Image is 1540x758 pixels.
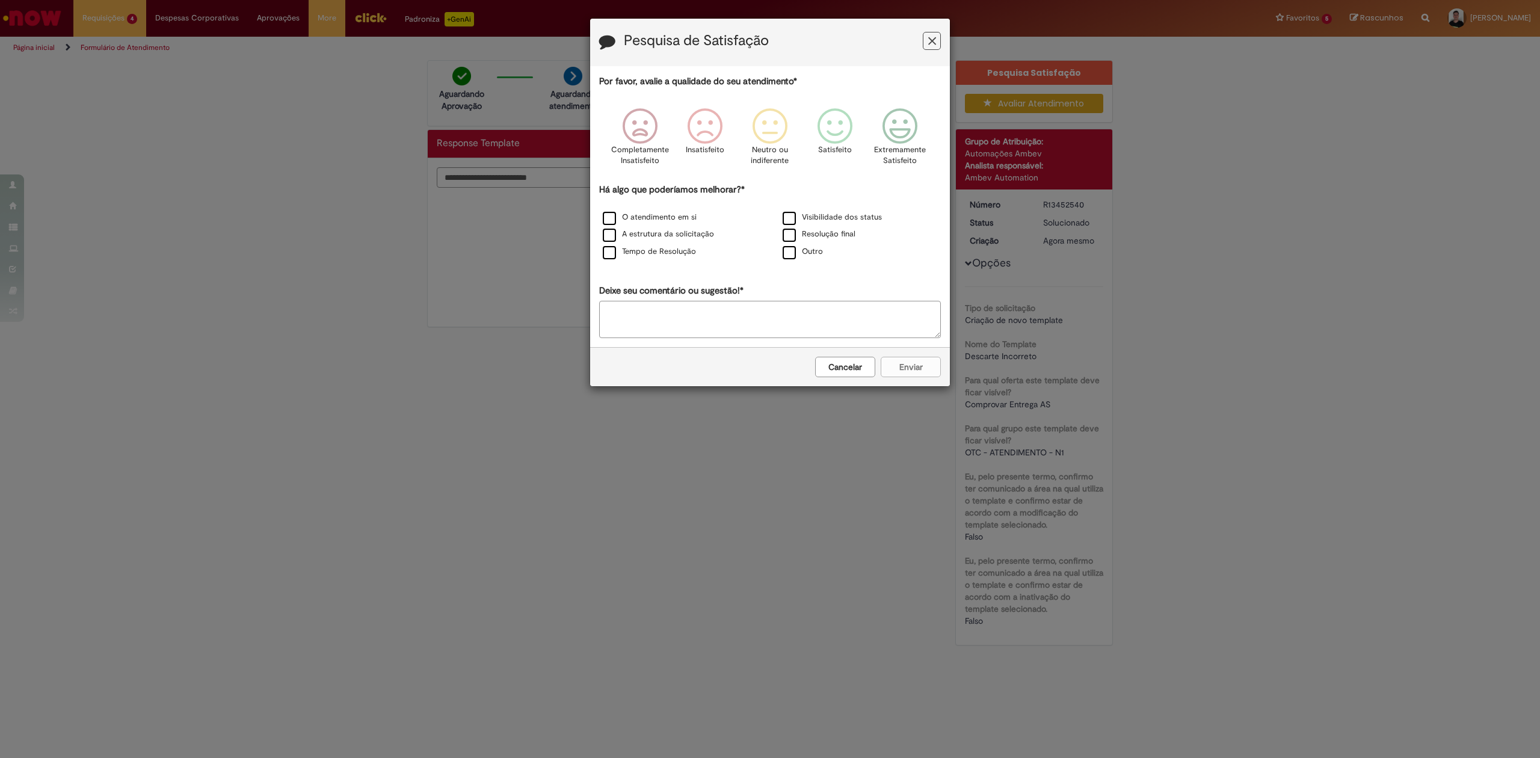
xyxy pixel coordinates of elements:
[783,246,823,257] label: Outro
[599,285,744,297] label: Deixe seu comentário ou sugestão!*
[815,357,875,377] button: Cancelar
[674,99,736,182] div: Insatisfeito
[603,212,697,223] label: O atendimento em si
[869,99,931,182] div: Extremamente Satisfeito
[603,229,714,240] label: A estrutura da solicitação
[624,33,769,49] label: Pesquisa de Satisfação
[609,99,670,182] div: Completamente Insatisfeito
[686,144,724,156] p: Insatisfeito
[748,144,792,167] p: Neutro ou indiferente
[611,144,669,167] p: Completamente Insatisfeito
[739,99,801,182] div: Neutro ou indiferente
[783,229,855,240] label: Resolução final
[603,246,696,257] label: Tempo de Resolução
[818,144,852,156] p: Satisfeito
[804,99,866,182] div: Satisfeito
[599,183,941,261] div: Há algo que poderíamos melhorar?*
[783,212,882,223] label: Visibilidade dos status
[599,75,797,88] label: Por favor, avalie a qualidade do seu atendimento*
[874,144,926,167] p: Extremamente Satisfeito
